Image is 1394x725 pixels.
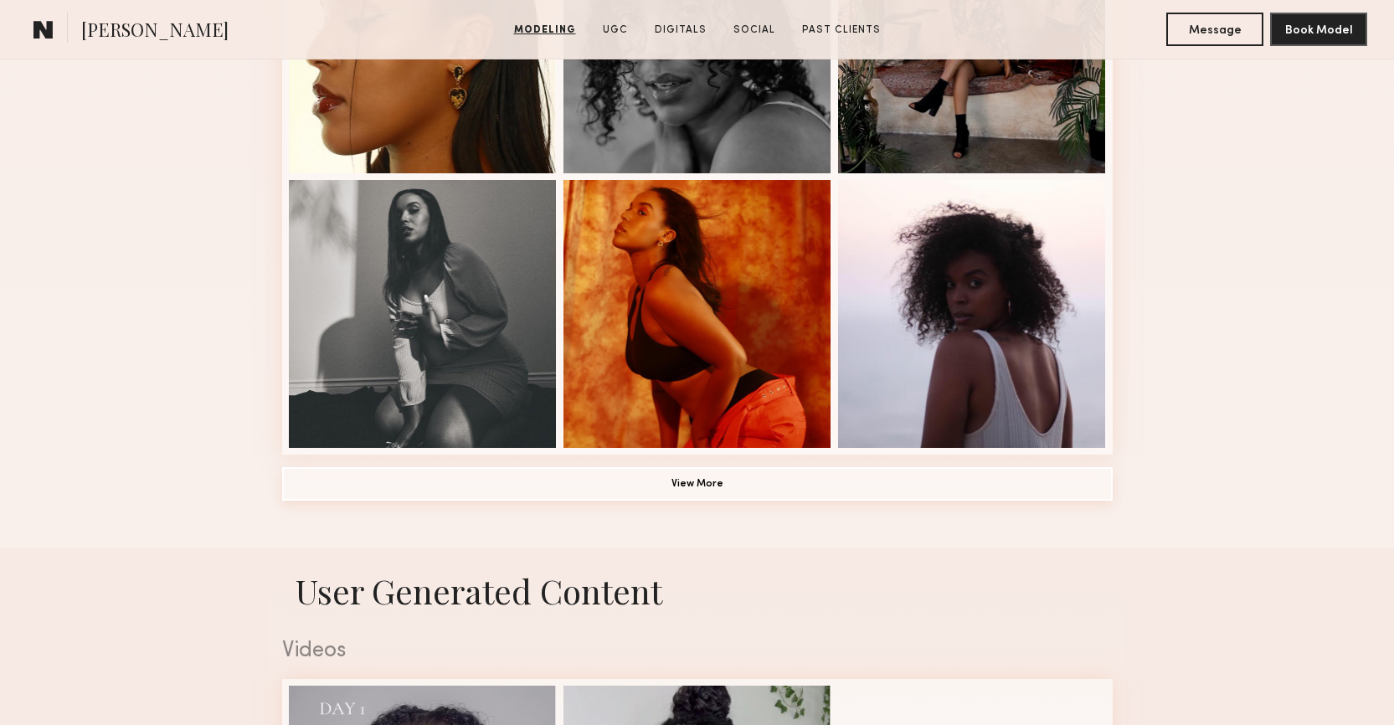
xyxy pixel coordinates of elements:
[1166,13,1263,46] button: Message
[596,23,635,38] a: UGC
[269,568,1126,613] h1: User Generated Content
[282,640,1113,662] div: Videos
[727,23,782,38] a: Social
[795,23,887,38] a: Past Clients
[81,17,229,46] span: [PERSON_NAME]
[282,467,1113,501] button: View More
[648,23,713,38] a: Digitals
[1270,13,1367,46] button: Book Model
[507,23,583,38] a: Modeling
[1270,22,1367,36] a: Book Model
